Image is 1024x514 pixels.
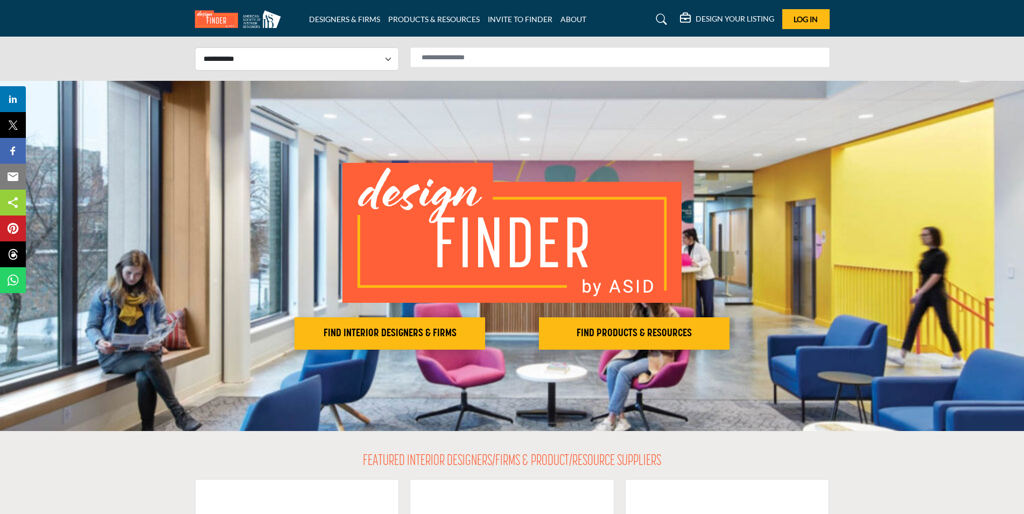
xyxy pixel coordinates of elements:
img: Site Logo [195,10,286,28]
input: Search Solutions [410,47,830,67]
h2: FIND INTERIOR DESIGNERS & FIRMS [298,327,482,340]
a: ABOUT [560,15,586,24]
div: DESIGN YOUR LISTING [680,13,774,26]
a: Search [646,11,674,28]
a: INVITE TO FINDER [488,15,552,24]
button: Log In [782,9,830,29]
a: PRODUCTS & RESOURCES [388,15,480,24]
button: FIND INTERIOR DESIGNERS & FIRMS [294,317,485,350]
h2: FIND PRODUCTS & RESOURCES [542,327,726,340]
select: Select Listing Type Dropdown [195,47,399,71]
a: DESIGNERS & FIRMS [309,15,380,24]
h2: FEATURED INTERIOR DESIGNERS/FIRMS & PRODUCT/RESOURCE SUPPLIERS [363,453,661,471]
img: image [342,163,682,303]
span: Log In [794,15,818,24]
button: FIND PRODUCTS & RESOURCES [539,317,730,350]
h5: DESIGN YOUR LISTING [696,14,774,24]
